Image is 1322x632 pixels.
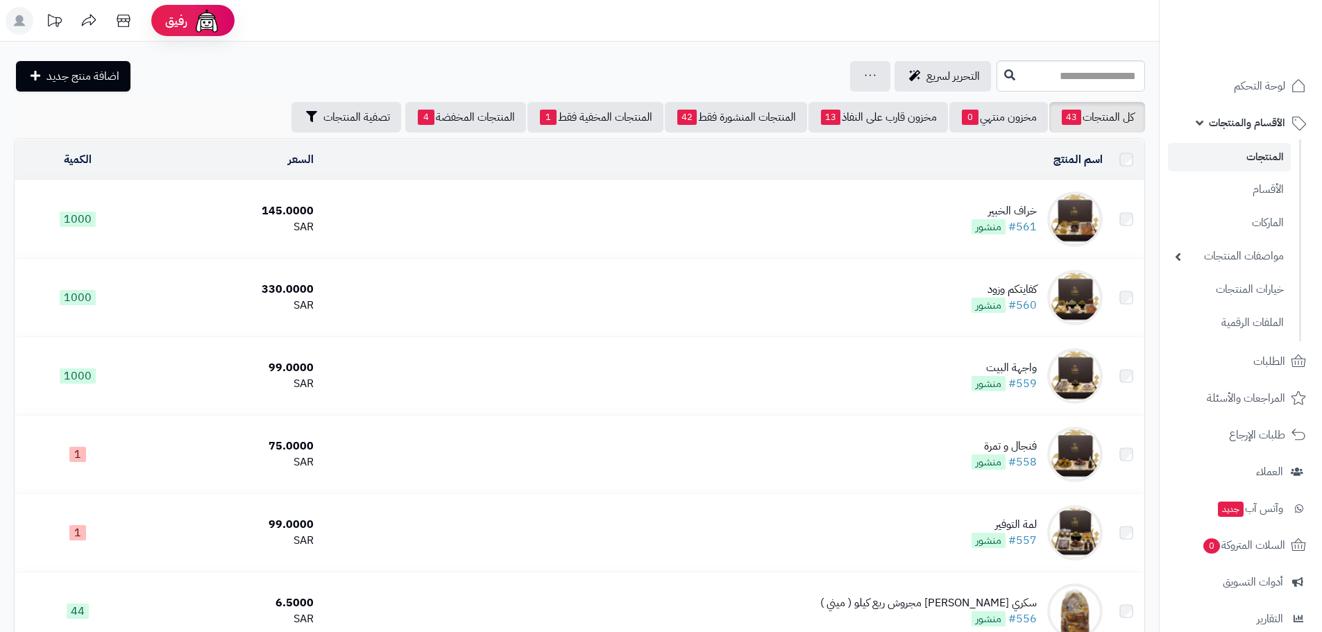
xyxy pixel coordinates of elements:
[1049,102,1145,133] a: كل المنتجات43
[1008,375,1037,392] a: #559
[16,61,130,92] a: اضافة منتج جديد
[69,525,86,540] span: 1
[821,110,840,125] span: 13
[1168,382,1314,415] a: المراجعات والأسئلة
[972,533,1006,548] span: منشور
[46,68,119,85] span: اضافة منتج جديد
[405,102,526,133] a: المنتجات المخفضة4
[1168,308,1291,338] a: الملفات الرقمية
[1008,610,1037,627] a: #556
[820,595,1037,611] div: سكري [PERSON_NAME] مجروش ربع كيلو ( ميني )
[64,151,92,168] a: الكمية
[1008,219,1037,235] a: #561
[1053,151,1103,168] a: اسم المنتج
[972,298,1006,313] span: منشور
[418,110,434,125] span: 4
[1008,532,1037,549] a: #557
[527,102,663,133] a: المنتجات المخفية فقط1
[1047,348,1103,404] img: واجهة البيت
[1168,492,1314,525] a: وآتس آبجديد
[1168,208,1291,238] a: الماركات
[1168,143,1291,171] a: المنتجات
[1168,565,1314,599] a: أدوات التسويق
[1168,345,1314,378] a: الطلبات
[972,438,1037,454] div: فنجال و تمرة
[323,109,390,126] span: تصفية المنتجات
[1062,110,1081,125] span: 43
[962,110,978,125] span: 0
[1168,418,1314,452] a: طلبات الإرجاع
[146,219,314,235] div: SAR
[1008,454,1037,470] a: #558
[972,611,1006,626] span: منشور
[1168,241,1291,271] a: مواصفات المنتجات
[1229,425,1285,445] span: طلبات الإرجاع
[1168,175,1291,205] a: الأقسام
[972,360,1037,376] div: واجهة البيت
[1253,352,1285,371] span: الطلبات
[972,282,1037,298] div: كفايتكم وزود
[146,595,314,611] div: 6.5000
[146,517,314,533] div: 99.0000
[1256,462,1283,481] span: العملاء
[926,68,980,85] span: التحرير لسريع
[972,454,1006,470] span: منشور
[1047,427,1103,482] img: فنجال و تمرة
[291,102,401,133] button: تصفية المنتجات
[665,102,807,133] a: المنتجات المنشورة فقط42
[1047,505,1103,561] img: لمة التوفير
[165,12,187,29] span: رفيق
[1209,113,1285,133] span: الأقسام والمنتجات
[146,360,314,376] div: 99.0000
[146,203,314,219] div: 145.0000
[1202,536,1285,555] span: السلات المتروكة
[540,110,557,125] span: 1
[60,290,96,305] span: 1000
[1168,275,1291,305] a: خيارات المنتجات
[146,454,314,470] div: SAR
[1228,10,1309,40] img: logo-2.png
[1257,609,1283,629] span: التقارير
[146,376,314,392] div: SAR
[1168,69,1314,103] a: لوحة التحكم
[972,517,1037,533] div: لمة التوفير
[972,376,1006,391] span: منشور
[677,110,697,125] span: 42
[69,447,86,462] span: 1
[972,203,1037,219] div: خراف الخبير
[288,151,314,168] a: السعر
[67,604,89,619] span: 44
[146,533,314,549] div: SAR
[146,438,314,454] div: 75.0000
[1223,572,1283,592] span: أدوات التسويق
[1207,388,1285,408] span: المراجعات والأسئلة
[1008,297,1037,314] a: #560
[808,102,948,133] a: مخزون قارب على النفاذ13
[1168,529,1314,562] a: السلات المتروكة0
[1218,502,1244,517] span: جديد
[1047,270,1103,325] img: كفايتكم وزود
[1217,499,1283,518] span: وآتس آب
[972,219,1006,234] span: منشور
[60,212,96,227] span: 1000
[37,7,71,38] a: تحديثات المنصة
[895,61,991,92] a: التحرير لسريع
[949,102,1048,133] a: مخزون منتهي0
[1203,538,1220,554] span: 0
[146,298,314,314] div: SAR
[60,368,96,384] span: 1000
[1047,191,1103,247] img: خراف الخبير
[193,7,221,35] img: ai-face.png
[146,611,314,627] div: SAR
[1168,455,1314,488] a: العملاء
[1234,76,1285,96] span: لوحة التحكم
[146,282,314,298] div: 330.0000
